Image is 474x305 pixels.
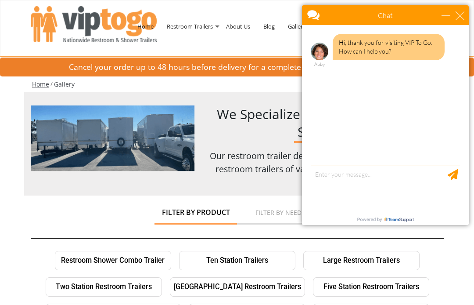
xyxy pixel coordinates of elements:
img: Abby avatar image. [14,43,32,60]
div: minimize [145,11,154,20]
textarea: type your message [14,166,163,212]
a: powered by link [56,214,122,225]
a: About Us [219,4,257,49]
h1: We Specialize in Portable Restroom Solutions [208,105,443,141]
div: close [159,11,168,20]
img: trailer-images.png [31,105,195,171]
a: Home [131,4,160,49]
a: Filter by Product [154,204,237,216]
div: Abby [14,62,32,67]
div: Send Message [151,169,162,180]
a: Filter by Need [237,204,320,216]
a: Restroom Trailers [160,4,219,49]
a: Home [32,80,49,88]
a: Restroom Shower Combo Trailer [55,251,171,270]
a: Gallery [54,80,75,88]
div: Hi, thank you for visiting VIP To Go. How can I help you? [36,34,148,60]
a: Large Restroom Trailers [303,251,420,270]
a: Ten Station Trailers [179,251,295,270]
ul: / [31,80,443,89]
a: Five Station Restroom Trailers [313,277,429,297]
a: Two Station Restroom Trailers [46,277,162,297]
a: [GEOGRAPHIC_DATA] Restroom Trailers [170,277,305,297]
div: Chat [36,5,141,25]
a: Gallery [281,4,312,49]
p: Our restroom trailer depot carries a large fleet of updated restroom trailers of varying sizes an... [208,149,443,189]
img: VIPTOGO [31,6,157,42]
a: Blog [257,4,281,49]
